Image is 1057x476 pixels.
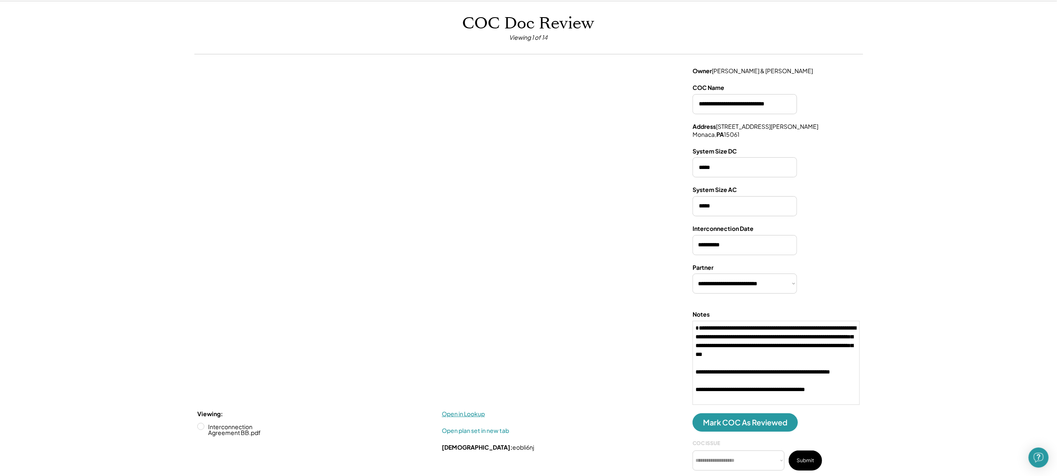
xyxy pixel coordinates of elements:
[442,410,504,418] a: Open in Lookup
[197,410,223,418] div: Viewing:
[693,264,713,272] div: Partner
[509,33,548,42] div: Viewing 1 of 14
[693,186,737,194] div: System Size AC
[442,443,512,451] strong: [DEMOGRAPHIC_DATA]:
[693,123,818,139] div: [STREET_ADDRESS][PERSON_NAME] Monaca, 15061
[693,147,737,156] div: System Size DC
[693,123,716,130] strong: Address
[693,225,754,233] div: Interconnection Date
[1029,448,1049,468] div: Open Intercom Messenger
[693,84,724,92] div: COC Name
[206,424,281,435] label: Interconnection Agreement BB.pdf
[693,413,798,432] button: Mark COC As Reviewed
[716,131,724,138] strong: PA
[442,427,509,435] a: Open plan set in new tab
[693,440,720,447] div: COC ISSUE
[693,67,712,74] strong: Owner
[789,450,822,471] button: Submit
[442,443,534,452] div: eobli6nj
[693,67,813,75] div: [PERSON_NAME] & [PERSON_NAME]
[463,14,595,33] h1: COC Doc Review
[693,310,710,319] div: Notes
